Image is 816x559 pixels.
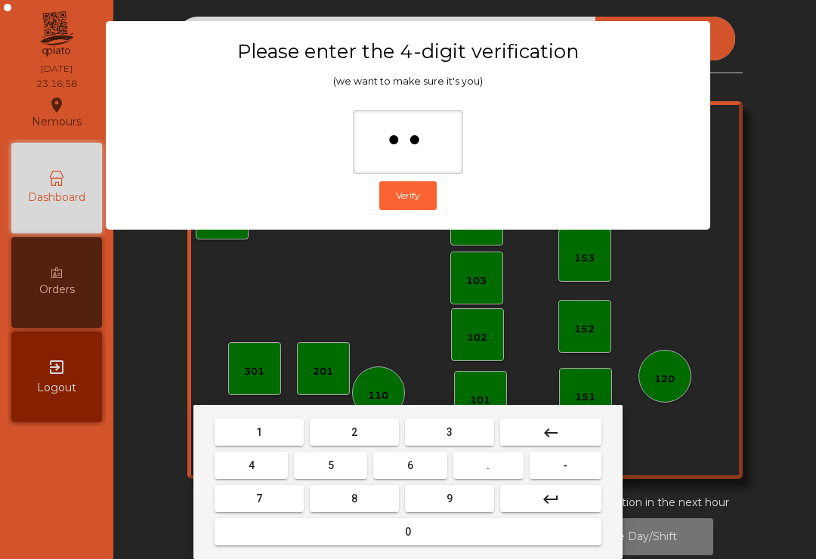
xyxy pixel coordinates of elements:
[447,493,453,505] span: 9
[563,459,567,471] span: -
[407,459,413,471] span: 6
[351,493,357,505] span: 8
[256,493,262,505] span: 7
[542,424,560,442] mat-icon: keyboard_backspace
[256,426,262,438] span: 1
[249,459,255,471] span: 4
[333,76,483,87] span: (we want to make sure it's you)
[379,181,437,210] button: Verify
[405,526,411,538] span: 0
[351,426,357,438] span: 2
[487,459,490,471] span: .
[542,490,560,508] mat-icon: keyboard_return
[135,39,681,63] h3: Please enter the 4-digit verification
[328,459,334,471] span: 5
[447,426,453,438] span: 3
